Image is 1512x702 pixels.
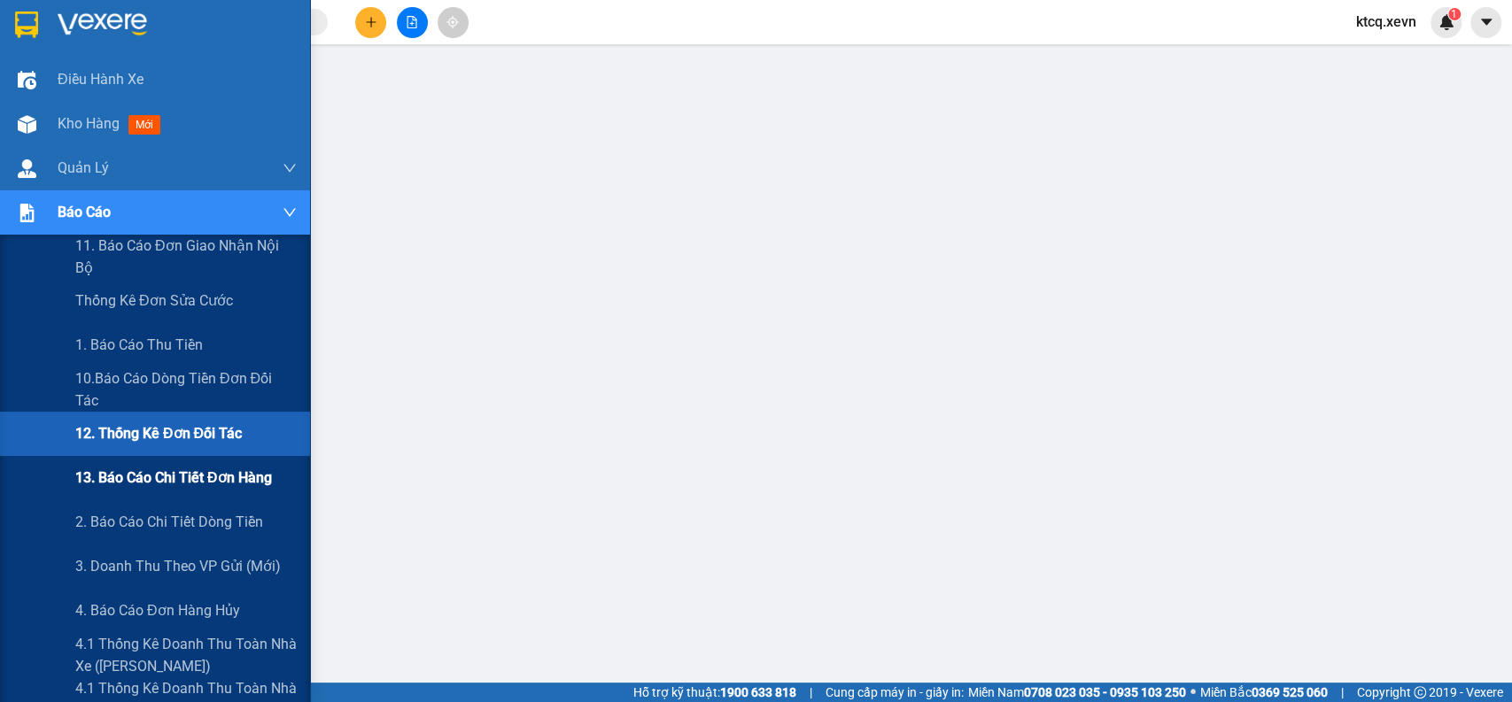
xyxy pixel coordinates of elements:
span: mới [128,115,160,135]
span: 2. Báo cáo chi tiết dòng tiền [75,511,263,533]
span: Miền Nam [968,683,1186,702]
button: aim [438,7,469,38]
button: file-add [397,7,428,38]
span: 4. Báo cáo đơn hàng hủy [75,599,240,621]
span: 12. Thống kê đơn đối tác [75,422,242,444]
span: Điều hành xe [58,68,143,90]
span: | [810,683,812,702]
span: 1 [1451,8,1457,20]
span: down [283,161,297,175]
span: file-add [406,16,418,28]
strong: 1900 633 818 [720,685,796,699]
strong: 0708 023 035 - 0935 103 250 [1024,685,1186,699]
img: warehouse-icon [18,71,36,89]
sup: 1 [1448,8,1461,20]
span: 11. Báo cáo đơn giao nhận nội bộ [75,235,297,279]
span: Báo cáo [58,201,111,223]
span: Hỗ trợ kỹ thuật: [633,683,796,702]
img: warehouse-icon [18,159,36,178]
span: copyright [1414,686,1426,698]
button: plus [355,7,386,38]
img: warehouse-icon [18,115,36,134]
button: caret-down [1470,7,1501,38]
span: down [283,205,297,220]
span: 4.1 Thống kê doanh thu toàn nhà xe ([PERSON_NAME]) [75,633,297,677]
span: plus [365,16,377,28]
span: Cung cấp máy in - giấy in: [826,683,964,702]
span: ktcq.xevn [1342,11,1431,33]
img: icon-new-feature [1438,14,1454,30]
span: Thống kê đơn sửa cước [75,289,233,312]
img: solution-icon [18,204,36,222]
span: | [1341,683,1344,702]
span: 13. Báo cáo chi tiết đơn hàng [75,467,272,489]
img: logo-vxr [15,12,38,38]
span: 3. Doanh Thu theo VP Gửi (mới) [75,555,281,577]
strong: 0369 525 060 [1252,685,1328,699]
span: Miền Bắc [1200,683,1328,702]
span: Quản Lý [58,157,109,179]
span: 1. Báo cáo thu tiền [75,334,203,356]
span: aim [446,16,459,28]
span: 10.Báo cáo dòng tiền đơn đối tác [75,367,297,412]
span: Kho hàng [58,115,120,132]
span: ⚪️ [1190,689,1196,696]
span: caret-down [1478,14,1494,30]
